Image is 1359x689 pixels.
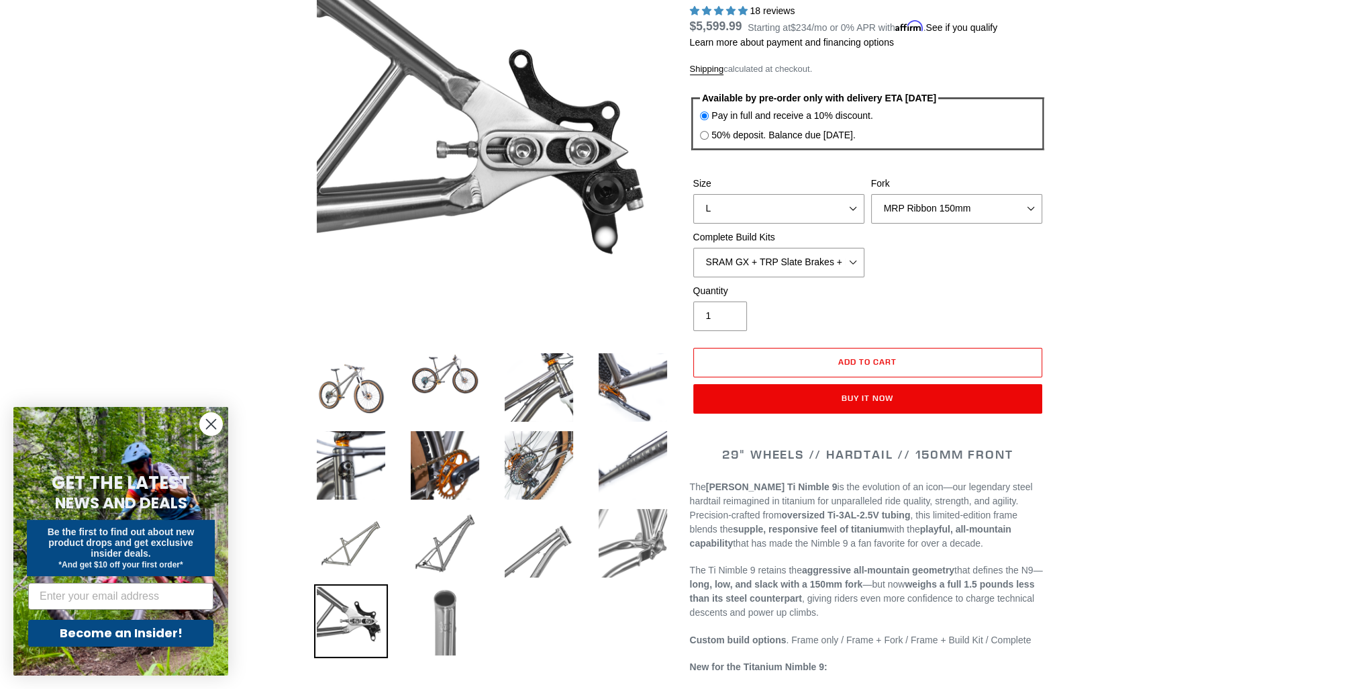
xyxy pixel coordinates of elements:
img: Load image into Gallery viewer, TI NIMBLE 9 [408,506,482,580]
span: $234 [791,22,811,33]
span: $5,599.99 [690,19,742,33]
img: Load image into Gallery viewer, TI NIMBLE 9 [408,428,482,502]
img: Load image into Gallery viewer, TI NIMBLE 9 [502,506,576,580]
a: Learn more about payment and financing options [690,37,894,48]
span: GET THE LATEST [52,471,190,495]
p: Starting at /mo or 0% APR with . [748,17,997,35]
p: . Frame only / Frame + Fork / Frame + Build Kit / Complete [690,633,1046,647]
strong: oversized Ti-3AL-2.5V tubing [781,510,910,520]
strong: supple, responsive feel of titanium [733,524,887,535]
span: Add to cart [838,357,897,367]
label: Quantity [693,284,864,298]
label: Size [693,177,864,191]
img: Load image into Gallery viewer, TI NIMBLE 9 [408,584,482,658]
strong: Custom build options [690,635,787,645]
span: NEWS AND DEALS [55,492,187,514]
span: Be the first to find out about new product drops and get exclusive insider deals. [48,526,195,559]
legend: Available by pre-order only with delivery ETA [DATE] [700,91,938,105]
p: The Ti Nimble 9 retains the that defines the N9— —but now , giving riders even more confidence to... [690,563,1046,620]
strong: long, low, and slack with a 150mm fork [690,579,863,590]
img: Load image into Gallery viewer, TI NIMBLE 9 [596,351,670,424]
span: *And get $10 off your first order* [58,560,183,569]
img: Load image into Gallery viewer, TI NIMBLE 9 [408,351,482,398]
img: Load image into Gallery viewer, TI NIMBLE 9 [314,428,388,502]
span: 29" WHEELS // HARDTAIL // 150MM FRONT [722,447,1013,462]
img: Load image into Gallery viewer, TI NIMBLE 9 [502,351,576,424]
span: 4.89 stars [690,5,750,16]
strong: weighs a full 1.5 pounds less than its steel counterpart [690,579,1035,604]
strong: [PERSON_NAME] Ti Nimble 9 [706,481,838,492]
label: Fork [871,177,1042,191]
div: calculated at checkout. [690,62,1046,76]
p: The is the evolution of an icon—our legendary steel hardtail reimagined in titanium for unparalle... [690,480,1046,551]
span: Affirm [895,20,923,32]
a: Shipping [690,64,724,75]
img: Load image into Gallery viewer, TI NIMBLE 9 [314,584,388,658]
img: Load image into Gallery viewer, TI NIMBLE 9 [314,351,388,424]
a: See if you qualify - Learn more about Affirm Financing (opens in modal) [925,22,997,33]
img: Load image into Gallery viewer, TI NIMBLE 9 [596,428,670,502]
button: Buy it now [693,384,1042,414]
strong: New for the Titanium Nimble 9: [690,661,827,672]
img: Load image into Gallery viewer, TI NIMBLE 9 [596,506,670,580]
span: 18 reviews [750,5,795,16]
button: Become an Insider! [28,620,213,647]
img: Load image into Gallery viewer, TI NIMBLE 9 [502,428,576,502]
label: 50% deposit. Balance due [DATE]. [711,128,856,142]
button: Add to cart [693,348,1042,377]
label: Pay in full and receive a 10% discount. [711,109,872,123]
img: Load image into Gallery viewer, TI NIMBLE 9 [314,506,388,580]
button: Close dialog [199,412,223,436]
label: Complete Build Kits [693,230,864,244]
input: Enter your email address [28,583,213,610]
strong: aggressive all-mountain geometry [802,565,954,576]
